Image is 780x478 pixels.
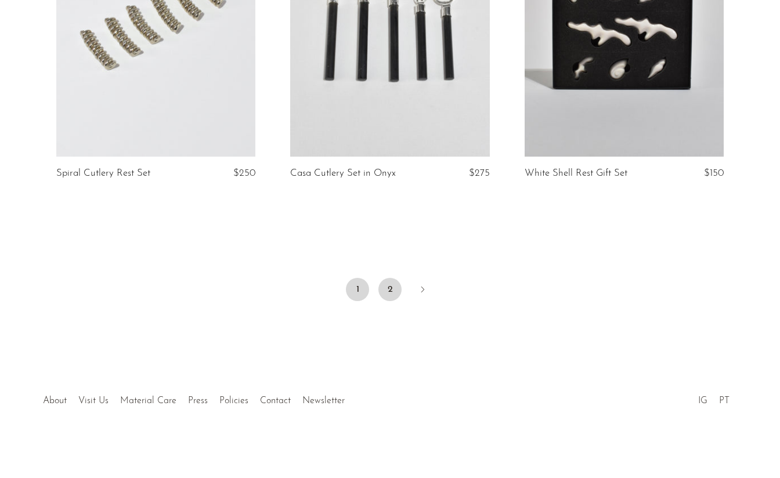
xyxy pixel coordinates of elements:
ul: Social Medias [692,387,735,409]
a: IG [698,396,707,405]
ul: Quick links [37,387,351,409]
span: $250 [233,168,255,178]
span: $275 [469,168,490,178]
a: 2 [378,278,402,301]
a: Next [411,278,434,303]
a: PT [719,396,730,405]
a: Casa Cutlery Set in Onyx [290,168,396,179]
a: Visit Us [78,396,109,405]
a: White Shell Rest Gift Set [525,168,627,179]
span: 1 [346,278,369,301]
a: Press [188,396,208,405]
a: Policies [219,396,248,405]
a: Material Care [120,396,176,405]
a: Spiral Cutlery Rest Set [56,168,150,179]
a: About [43,396,67,405]
a: Contact [260,396,291,405]
span: $150 [704,168,724,178]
